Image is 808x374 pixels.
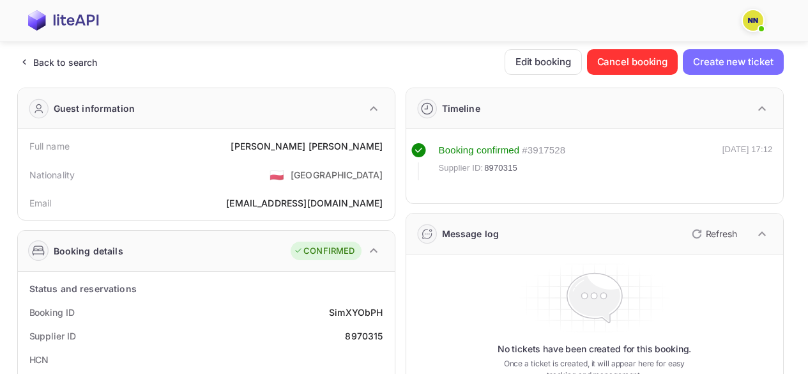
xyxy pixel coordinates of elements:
[522,143,565,158] div: # 3917528
[439,143,520,158] div: Booking confirmed
[28,10,104,31] img: LiteAPI Logo
[442,227,499,240] div: Message log
[505,49,582,75] button: Edit booking
[226,196,383,210] div: [EMAIL_ADDRESS][DOMAIN_NAME]
[439,162,484,175] span: Supplier ID:
[442,102,480,115] div: Timeline
[329,306,383,319] div: SimXYObPH
[29,282,137,295] div: Status and reservations
[54,244,123,258] div: Booking details
[54,102,135,115] div: Guest information
[743,10,763,31] img: N/A N/A
[722,143,773,180] div: [DATE] 17:12
[706,227,737,240] p: Refresh
[345,329,383,343] div: 8970315
[29,306,75,319] div: Booking ID
[29,139,70,153] div: Full name
[29,329,76,343] div: Supplier ID
[683,49,783,75] button: Create new ticket
[29,168,75,182] div: Nationality
[29,196,52,210] div: Email
[294,245,354,258] div: CONFIRMED
[29,353,49,366] div: HCN
[684,224,742,244] button: Refresh
[484,162,517,175] span: 8970315
[270,163,284,186] span: United States
[33,56,98,69] div: Back to search
[498,343,692,355] p: No tickets have been created for this booking.
[291,168,383,182] div: [GEOGRAPHIC_DATA]
[587,49,678,75] button: Cancel booking
[231,139,383,153] div: [PERSON_NAME] [PERSON_NAME]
